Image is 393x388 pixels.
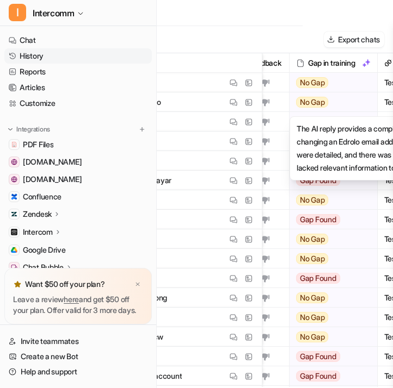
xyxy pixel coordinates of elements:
button: Export chats [324,32,384,47]
img: star [13,280,22,289]
span: Message [71,53,257,73]
span: No Gap [296,195,329,205]
span: Google Drive [23,245,66,255]
button: No Gap [290,92,370,112]
img: expand menu [7,126,14,133]
a: www.helpdesk.com[DOMAIN_NAME] [4,154,152,170]
button: Gap Found [290,366,370,386]
img: x [134,281,141,288]
p: Intercom [23,227,53,237]
h2: Feedback [248,53,281,73]
button: No Gap [290,288,370,308]
span: [DOMAIN_NAME] [23,174,82,185]
span: Confluence [23,191,62,202]
span: No Gap [296,331,329,342]
img: Chat Bubble [11,264,17,271]
p: Zendesk [23,209,52,220]
p: Leave a review and get $50 off your plan. Offer valid for 3 more days. [13,294,143,316]
button: Gap Found [290,171,370,190]
button: No Gap [290,229,370,249]
img: app.intercom.com [11,176,17,183]
button: Gap Found [290,268,370,288]
span: Gap Found [296,273,340,284]
img: PDF Files [11,141,17,148]
button: Integrations [4,124,53,135]
a: Reports [4,64,152,79]
a: ConfluenceConfluence [4,189,152,204]
span: PDF Files [23,139,53,150]
span: No Gap [296,97,329,108]
button: Gap Found [290,347,370,366]
span: Gap Found [296,371,340,381]
span: I [9,4,26,21]
a: Articles [4,80,152,95]
button: Gap Found [290,112,370,132]
button: No Gap [290,73,370,92]
img: www.helpdesk.com [11,159,17,165]
div: Gap in training [294,53,373,73]
span: Gap Found [296,214,340,225]
img: Intercom [11,229,17,235]
span: No Gap [296,312,329,323]
p: Integrations [16,125,50,134]
p: Want $50 off your plan? [25,279,105,290]
a: Invite teammates [4,334,152,349]
a: Customize [4,96,152,111]
span: [DOMAIN_NAME] [23,157,82,167]
a: History [4,48,152,64]
p: Chat Bubble [23,262,64,273]
span: No Gap [296,253,329,264]
a: Create a new Bot [4,349,152,364]
button: No Gap [290,190,370,210]
img: Zendesk [11,211,17,217]
span: Gap Found [296,351,340,362]
button: No Gap [290,249,370,268]
span: No Gap [296,234,329,245]
button: Gap Found [290,210,370,229]
span: Gap Found [296,175,340,186]
span: Intercomm [33,5,74,21]
button: No Gap [290,327,370,347]
button: No Gap [290,308,370,327]
img: Confluence [11,193,17,200]
a: app.intercom.com[DOMAIN_NAME] [4,172,152,187]
img: menu_add.svg [138,126,146,133]
a: Chat [4,33,152,48]
a: Google DriveGoogle Drive [4,242,152,258]
span: No Gap [296,292,329,303]
a: here [64,295,79,304]
a: PDF FilesPDF Files [4,137,152,152]
a: Help and support [4,364,152,379]
span: No Gap [296,77,329,88]
img: Google Drive [11,247,17,253]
